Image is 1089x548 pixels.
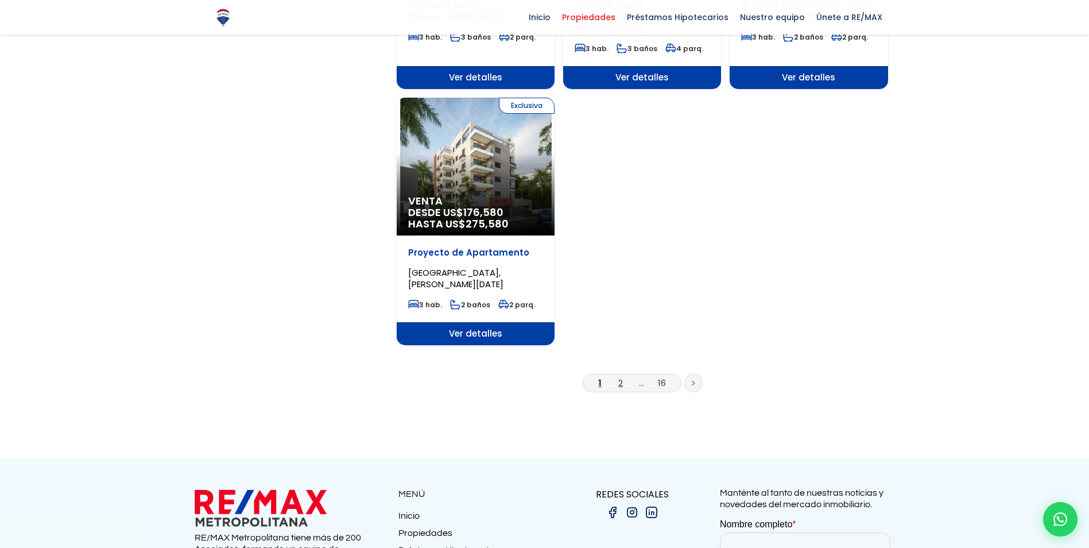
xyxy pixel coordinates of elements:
span: 3 hab. [575,44,609,53]
span: [GEOGRAPHIC_DATA], [PERSON_NAME][DATE] [408,267,503,290]
img: remax metropolitana logo [195,487,327,529]
a: Propiedades [398,527,545,545]
span: Ver detalles [730,66,888,89]
span: 176,580 [463,205,503,219]
span: 275,580 [466,217,509,231]
span: 2 baños [450,300,490,310]
p: MENÚ [398,487,545,501]
span: 3 hab. [741,32,775,42]
span: 4 parq. [665,44,703,53]
span: Ver detalles [563,66,721,89]
p: REDES SOCIALES [545,487,720,501]
span: DESDE US$ [408,207,543,230]
span: 2 parq. [831,32,868,42]
img: facebook.png [606,505,619,519]
span: Nuestro equipo [734,9,811,26]
span: Exclusiva [499,98,555,114]
a: Inicio [398,510,545,527]
a: 2 [618,377,623,389]
span: 2 parq. [498,300,535,310]
span: Venta [408,195,543,207]
img: Logo de REMAX [213,7,233,28]
a: ... [639,377,644,389]
span: 2 baños [783,32,823,42]
span: Únete a RE/MAX [811,9,888,26]
a: 16 [658,377,666,389]
p: Manténte al tanto de nuestras noticias y novedades del mercado inmobiliario. [720,487,895,510]
span: Ver detalles [397,322,555,345]
p: Proyecto de Apartamento [408,247,543,258]
span: 3 baños [450,32,491,42]
a: 1 [598,377,602,389]
span: 2 parq. [499,32,536,42]
span: 3 hab. [408,32,442,42]
span: Propiedades [556,9,621,26]
span: HASTA US$ [408,218,543,230]
a: Exclusiva Venta DESDE US$176,580 HASTA US$275,580 Proyecto de Apartamento [GEOGRAPHIC_DATA], [PER... [397,98,555,345]
img: linkedin.png [645,505,658,519]
span: Inicio [523,9,556,26]
span: Préstamos Hipotecarios [621,9,734,26]
img: instagram.png [625,505,639,519]
span: 3 hab. [408,300,442,310]
span: Ver detalles [397,66,555,89]
span: 3 baños [617,44,657,53]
